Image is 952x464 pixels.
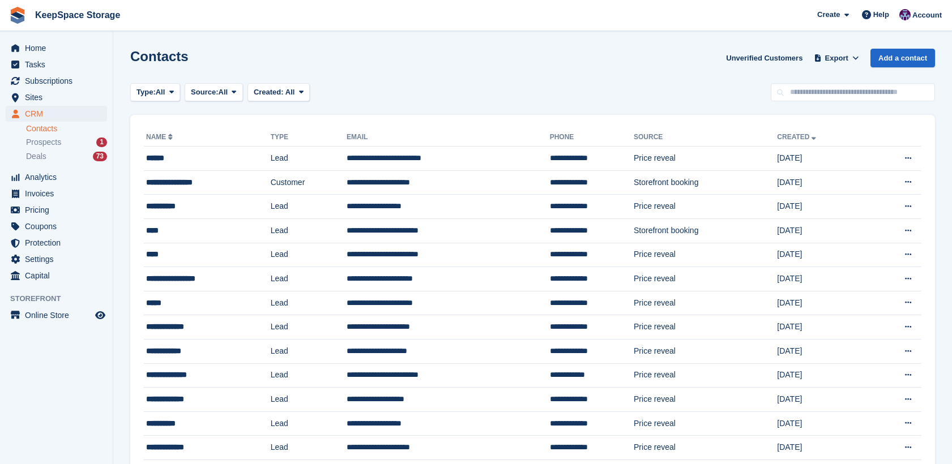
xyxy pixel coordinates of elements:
[347,128,550,147] th: Email
[777,363,869,388] td: [DATE]
[634,147,777,171] td: Price reveal
[634,218,777,243] td: Storefront booking
[777,267,869,291] td: [DATE]
[271,170,347,195] td: Customer
[550,128,634,147] th: Phone
[6,202,107,218] a: menu
[26,123,107,134] a: Contacts
[777,411,869,436] td: [DATE]
[271,218,347,243] td: Lead
[185,83,243,102] button: Source: All
[777,436,869,460] td: [DATE]
[777,170,869,195] td: [DATE]
[777,147,869,171] td: [DATE]
[634,195,777,219] td: Price reveal
[6,268,107,283] a: menu
[93,308,107,322] a: Preview store
[219,87,228,98] span: All
[26,151,107,162] a: Deals 73
[271,315,347,340] td: Lead
[777,315,869,340] td: [DATE]
[271,388,347,412] td: Lead
[25,251,93,267] span: Settings
[777,195,869,219] td: [DATE]
[777,243,869,267] td: [DATE]
[271,147,347,171] td: Lead
[191,87,218,98] span: Source:
[271,128,347,147] th: Type
[912,10,942,21] span: Account
[130,49,189,64] h1: Contacts
[634,436,777,460] td: Price reveal
[634,291,777,315] td: Price reveal
[271,411,347,436] td: Lead
[634,315,777,340] td: Price reveal
[25,235,93,251] span: Protection
[899,9,911,20] img: Charlotte Jobling
[271,363,347,388] td: Lead
[6,186,107,201] a: menu
[777,218,869,243] td: [DATE]
[6,235,107,251] a: menu
[25,218,93,234] span: Coupons
[25,106,93,122] span: CRM
[271,339,347,363] td: Lead
[6,169,107,185] a: menu
[634,128,777,147] th: Source
[6,251,107,267] a: menu
[634,243,777,267] td: Price reveal
[254,88,284,96] span: Created:
[6,106,107,122] a: menu
[6,57,107,72] a: menu
[634,411,777,436] td: Price reveal
[26,151,46,162] span: Deals
[25,40,93,56] span: Home
[25,186,93,201] span: Invoices
[6,73,107,89] a: menu
[6,89,107,105] a: menu
[26,136,107,148] a: Prospects 1
[634,339,777,363] td: Price reveal
[25,202,93,218] span: Pricing
[817,9,840,20] span: Create
[156,87,165,98] span: All
[96,138,107,147] div: 1
[634,267,777,291] td: Price reveal
[93,152,107,161] div: 73
[6,218,107,234] a: menu
[812,49,861,67] button: Export
[873,9,889,20] span: Help
[136,87,156,98] span: Type:
[130,83,180,102] button: Type: All
[9,7,26,24] img: stora-icon-8386f47178a22dfd0bd8f6a31ec36ba5ce8667c1dd55bd0f319d3a0aa187defe.svg
[25,89,93,105] span: Sites
[6,40,107,56] a: menu
[271,267,347,291] td: Lead
[634,170,777,195] td: Storefront booking
[271,243,347,267] td: Lead
[870,49,935,67] a: Add a contact
[634,363,777,388] td: Price reveal
[25,268,93,283] span: Capital
[247,83,310,102] button: Created: All
[777,339,869,363] td: [DATE]
[6,307,107,323] a: menu
[25,307,93,323] span: Online Store
[634,388,777,412] td: Price reveal
[285,88,295,96] span: All
[271,436,347,460] td: Lead
[777,291,869,315] td: [DATE]
[25,57,93,72] span: Tasks
[777,388,869,412] td: [DATE]
[825,53,848,64] span: Export
[25,73,93,89] span: Subscriptions
[10,293,113,304] span: Storefront
[777,133,818,141] a: Created
[31,6,125,24] a: KeepSpace Storage
[271,291,347,315] td: Lead
[25,169,93,185] span: Analytics
[146,133,175,141] a: Name
[722,49,807,67] a: Unverified Customers
[26,137,61,148] span: Prospects
[271,195,347,219] td: Lead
